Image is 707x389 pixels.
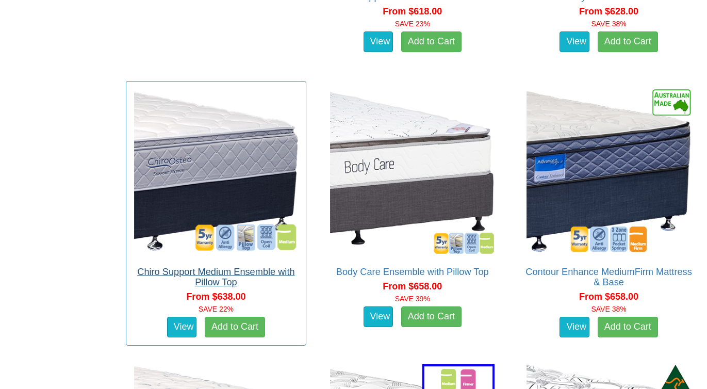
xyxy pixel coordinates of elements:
[131,87,301,256] img: Chiro Support Medium Ensemble with Pillow Top
[591,20,626,28] font: SAVE 38%
[383,281,442,291] span: From $658.00
[579,291,638,302] span: From $658.00
[205,317,265,337] a: Add to Cart
[525,267,692,287] a: Contour Enhance MediumFirm Mattress & Base
[524,87,694,256] img: Contour Enhance MediumFirm Mattress & Base
[598,317,658,337] a: Add to Cart
[591,305,626,313] font: SAVE 38%
[401,31,462,52] a: Add to Cart
[395,20,430,28] font: SAVE 23%
[137,267,294,287] a: Chiro Support Medium Ensemble with Pillow Top
[364,31,393,52] a: View
[579,6,638,17] span: From $628.00
[560,317,589,337] a: View
[327,87,497,256] img: Body Care Ensemble with Pillow Top
[199,305,234,313] font: SAVE 22%
[383,6,442,17] span: From $618.00
[598,31,658,52] a: Add to Cart
[167,317,197,337] a: View
[336,267,489,277] a: Body Care Ensemble with Pillow Top
[364,306,393,327] a: View
[186,291,245,302] span: From $638.00
[395,295,430,303] font: SAVE 39%
[560,31,589,52] a: View
[401,306,462,327] a: Add to Cart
